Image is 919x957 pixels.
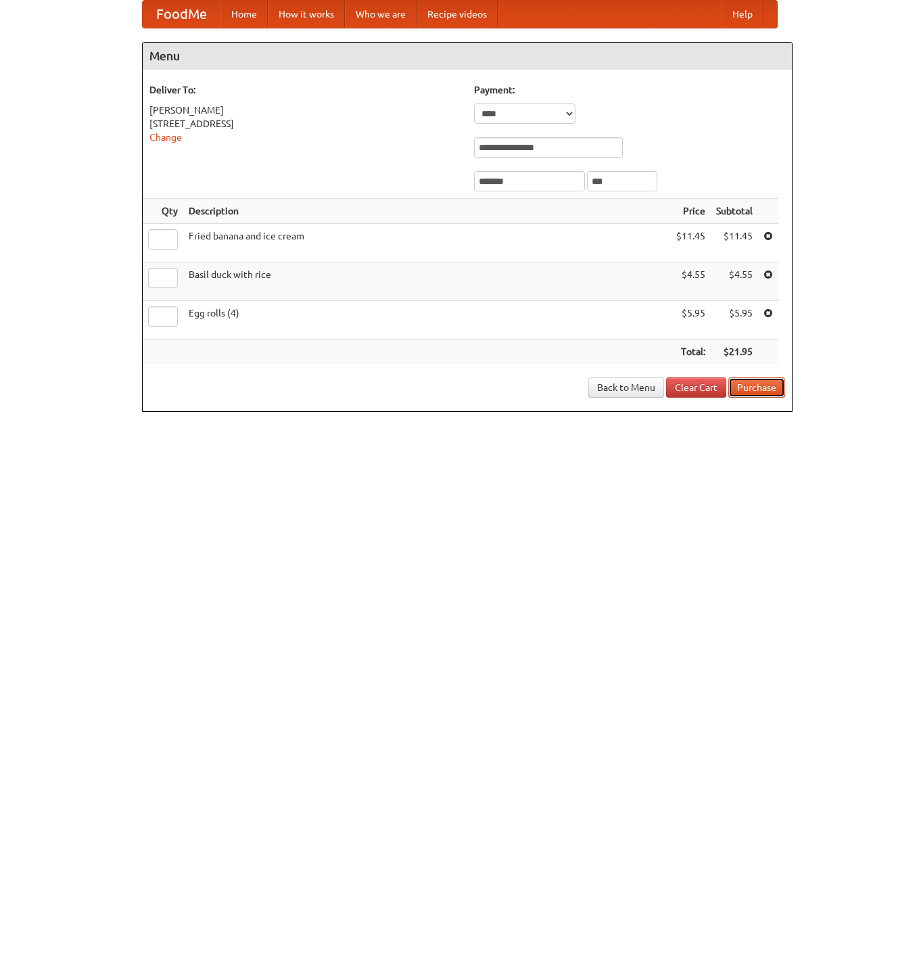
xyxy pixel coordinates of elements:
div: [STREET_ADDRESS] [149,117,461,131]
a: Back to Menu [588,377,664,398]
a: FoodMe [143,1,220,28]
th: Price [671,199,711,224]
a: Recipe videos [417,1,498,28]
a: Change [149,132,182,143]
th: $21.95 [711,340,758,365]
th: Qty [143,199,183,224]
td: $11.45 [711,224,758,262]
td: Basil duck with rice [183,262,671,301]
th: Subtotal [711,199,758,224]
td: Egg rolls (4) [183,301,671,340]
a: Help [722,1,763,28]
a: Clear Cart [666,377,726,398]
td: Fried banana and ice cream [183,224,671,262]
td: $5.95 [711,301,758,340]
h5: Deliver To: [149,83,461,97]
td: $11.45 [671,224,711,262]
th: Total: [671,340,711,365]
a: Who we are [345,1,417,28]
td: $4.55 [671,262,711,301]
td: $4.55 [711,262,758,301]
td: $5.95 [671,301,711,340]
h5: Payment: [474,83,785,97]
th: Description [183,199,671,224]
a: How it works [268,1,345,28]
button: Purchase [728,377,785,398]
a: Home [220,1,268,28]
div: [PERSON_NAME] [149,103,461,117]
h4: Menu [143,43,792,70]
